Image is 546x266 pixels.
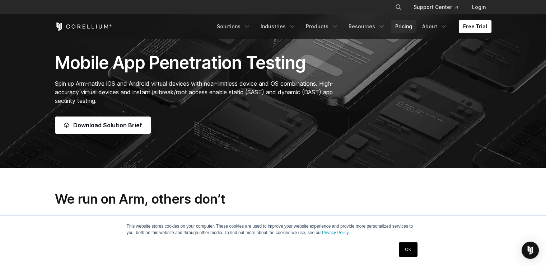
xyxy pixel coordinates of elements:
a: Corellium Home [55,22,112,31]
h3: We run on Arm, others don’t [55,191,491,207]
span: Spin up Arm-native iOS and Android virtual devices with near-limitless device and OS combinations... [55,80,333,104]
a: Login [466,1,491,14]
p: This website stores cookies on your computer. These cookies are used to improve your website expe... [127,223,420,236]
a: Products [302,20,343,33]
a: Solutions [213,20,255,33]
button: Search [392,1,405,14]
a: Download Solution Brief [55,117,151,134]
span: Download Solution Brief [73,121,142,129]
a: Pricing [391,20,416,33]
a: OK [399,242,417,257]
a: Free Trial [459,20,491,33]
div: Open Intercom Messenger [522,242,539,259]
a: Resources [344,20,389,33]
a: Industries [256,20,300,33]
a: Privacy Policy. [322,230,350,235]
div: Navigation Menu [213,20,491,33]
div: Navigation Menu [386,1,491,14]
h1: Mobile App Penetration Testing [55,52,341,73]
a: Support Center [408,1,463,14]
a: About [418,20,452,33]
p: We pioneered Arm device virtualization for real-world mobile app security testing. [55,213,491,223]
